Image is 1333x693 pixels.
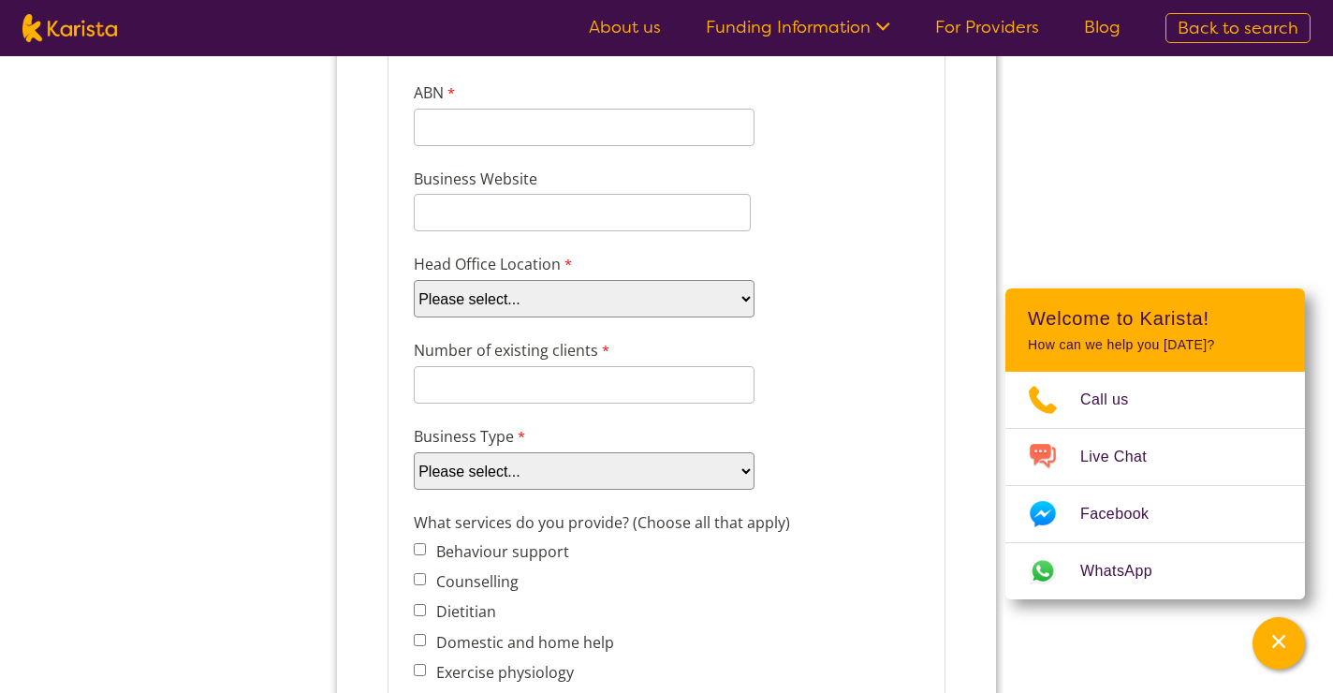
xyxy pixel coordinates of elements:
span: Back to search [1178,17,1298,39]
label: Counselling [100,658,188,679]
span: WhatsApp [1080,557,1175,585]
span: Live Chat [1080,443,1169,471]
span: Facebook [1080,500,1171,528]
a: Funding Information [706,16,890,38]
select: Business Type [84,539,425,577]
p: How can we help you [DATE]? [1028,337,1282,353]
label: Head Office Location [84,340,267,367]
label: ABN [84,169,130,196]
div: 255 characters left. [84,131,590,147]
a: Web link opens in a new tab. [1005,543,1305,599]
ul: Choose channel [1005,372,1305,599]
input: Business Website [84,281,421,318]
div: Channel Menu [1005,288,1305,599]
label: Business Website [84,255,332,281]
legend: Company details [77,28,210,49]
a: For Providers [935,16,1039,38]
label: Business Type [84,512,267,539]
span: Call us [1080,386,1151,414]
img: Karista logo [22,14,117,42]
a: Blog [1084,16,1121,38]
input: Number of existing clients [84,453,425,491]
label: Behaviour support [100,628,239,649]
button: Channel Menu [1252,617,1305,670]
select: Head Office Location [84,367,425,405]
label: What services do you provide? (Choose all that apply) [84,598,465,625]
label: Number of existing clients [84,426,285,453]
input: ABN [84,196,425,233]
a: About us [589,16,661,38]
input: Business trading name [84,94,590,131]
label: Business trading name [84,66,262,94]
h2: Welcome to Karista! [1028,307,1282,330]
a: Back to search [1165,13,1311,43]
